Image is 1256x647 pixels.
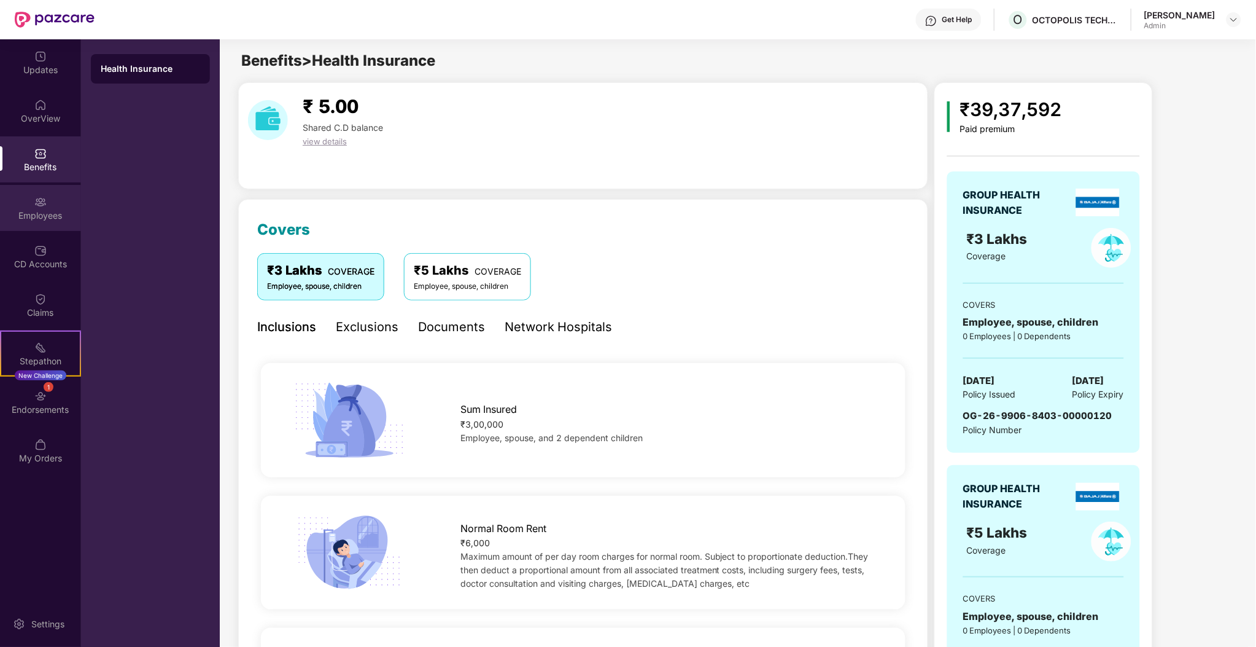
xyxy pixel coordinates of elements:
div: OCTOPOLIS TECHNOLOGIES PRIVATE LIMITED [1033,14,1118,26]
div: Employee, spouse, children [963,609,1124,624]
span: Policy Expiry [1072,388,1124,401]
div: Inclusions [257,318,316,337]
span: Benefits > Health Insurance [241,52,435,69]
div: Exclusions [336,318,398,337]
div: Get Help [942,15,972,25]
img: svg+xml;base64,PHN2ZyBpZD0iTXlfT3JkZXJzIiBkYXRhLW5hbWU9Ik15IE9yZGVycyIgeG1sbnM9Imh0dHA6Ly93d3cudz... [34,439,47,451]
div: Settings [28,618,68,630]
img: New Pazcare Logo [15,12,95,28]
span: Shared C.D balance [303,122,383,133]
img: svg+xml;base64,PHN2ZyBpZD0iSGVscC0zMngzMiIgeG1sbnM9Imh0dHA6Ly93d3cudzMub3JnLzIwMDAvc3ZnIiB3aWR0aD... [925,15,937,27]
div: Stepathon [1,355,80,367]
span: Maximum amount of per day room charges for normal room. Subject to proportionate deduction.They t... [460,551,869,589]
div: Employee, spouse, children [963,315,1124,330]
div: ₹3 Lakhs [267,261,374,280]
div: COVERS [963,299,1124,311]
div: ₹5 Lakhs [414,261,521,280]
span: Sum Insured [460,402,517,417]
span: O [1014,12,1023,27]
span: Policy Number [963,425,1022,435]
img: svg+xml;base64,PHN2ZyBpZD0iVXBkYXRlZCIgeG1sbnM9Imh0dHA6Ly93d3cudzMub3JnLzIwMDAvc3ZnIiB3aWR0aD0iMj... [34,50,47,63]
span: COVERAGE [328,266,374,276]
img: icon [290,511,409,595]
img: svg+xml;base64,PHN2ZyBpZD0iU2V0dGluZy0yMHgyMCIgeG1sbnM9Imh0dHA6Ly93d3cudzMub3JnLzIwMDAvc3ZnIiB3aW... [13,618,25,630]
img: svg+xml;base64,PHN2ZyBpZD0iRHJvcGRvd24tMzJ4MzIiIHhtbG5zPSJodHRwOi8vd3d3LnczLm9yZy8yMDAwL3N2ZyIgd2... [1229,15,1239,25]
div: Health Insurance [101,63,200,75]
img: svg+xml;base64,PHN2ZyB4bWxucz0iaHR0cDovL3d3dy53My5vcmcvMjAwMC9zdmciIHdpZHRoPSIyMSIgaGVpZ2h0PSIyMC... [34,342,47,354]
div: Employee, spouse, children [414,281,521,292]
div: 1 [44,382,53,392]
div: 0 Employees | 0 Dependents [963,330,1124,342]
div: COVERS [963,592,1124,605]
img: download [248,100,288,140]
img: insurerLogo [1076,483,1120,511]
div: Documents [418,318,485,337]
img: svg+xml;base64,PHN2ZyBpZD0iRW1wbG95ZWVzIiB4bWxucz0iaHR0cDovL3d3dy53My5vcmcvMjAwMC9zdmciIHdpZHRoPS... [34,196,47,208]
img: svg+xml;base64,PHN2ZyBpZD0iQ2xhaW0iIHhtbG5zPSJodHRwOi8vd3d3LnczLm9yZy8yMDAwL3N2ZyIgd2lkdGg9IjIwIi... [34,293,47,305]
span: ₹3 Lakhs [967,230,1031,247]
img: svg+xml;base64,PHN2ZyBpZD0iQmVuZWZpdHMiIHhtbG5zPSJodHRwOi8vd3d3LnczLm9yZy8yMDAwL3N2ZyIgd2lkdGg9Ij... [34,147,47,160]
div: Paid premium [960,124,1062,135]
span: Employee, spouse, and 2 dependent children [460,433,643,443]
img: policyIcon [1091,522,1131,562]
img: svg+xml;base64,PHN2ZyBpZD0iSG9tZSIgeG1sbnM9Imh0dHA6Ly93d3cudzMub3JnLzIwMDAvc3ZnIiB3aWR0aD0iMjAiIG... [34,99,47,111]
div: GROUP HEALTH INSURANCE [963,481,1071,512]
span: Coverage [967,251,1006,261]
span: Normal Room Rent [460,521,546,536]
span: Policy Issued [963,388,1016,401]
div: Admin [1144,21,1215,31]
div: [PERSON_NAME] [1144,9,1215,21]
div: Network Hospitals [505,318,612,337]
span: [DATE] [963,374,995,388]
span: COVERAGE [475,266,521,276]
span: ₹5 Lakhs [967,524,1031,541]
div: ₹3,00,000 [460,418,877,431]
span: Coverage [967,545,1006,555]
div: ₹39,37,592 [960,95,1062,124]
img: policyIcon [1091,228,1131,268]
img: svg+xml;base64,PHN2ZyBpZD0iQ0RfQWNjb3VudHMiIGRhdGEtbmFtZT0iQ0QgQWNjb3VudHMiIHhtbG5zPSJodHRwOi8vd3... [34,245,47,257]
span: ₹ 5.00 [303,95,359,117]
div: 0 Employees | 0 Dependents [963,624,1124,637]
div: Employee, spouse, children [267,281,374,292]
div: New Challenge [15,371,66,380]
span: view details [303,136,347,146]
img: icon [290,378,409,462]
img: insurerLogo [1076,189,1120,216]
img: icon [947,101,950,132]
div: GROUP HEALTH INSURANCE [963,187,1071,218]
img: svg+xml;base64,PHN2ZyBpZD0iRW5kb3JzZW1lbnRzIiB4bWxucz0iaHR0cDovL3d3dy53My5vcmcvMjAwMC9zdmciIHdpZH... [34,390,47,402]
span: OG-26-9906-8403-00000120 [963,410,1112,422]
span: Covers [257,221,310,238]
div: ₹6,000 [460,536,877,550]
span: [DATE] [1072,374,1104,388]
